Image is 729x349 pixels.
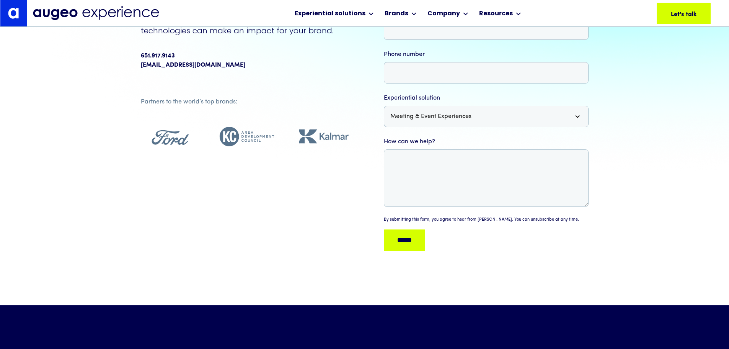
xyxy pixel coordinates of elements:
[295,9,365,18] div: Experiential solutions
[8,8,19,18] img: Augeo's "a" monogram decorative logo in white.
[384,137,589,146] label: How can we help?
[141,97,353,107] div: Partners to the world’s top brands:
[141,51,175,61] div: 651.917.9143
[479,9,513,18] div: Resources
[384,217,579,223] div: By submitting this form, you agree to hear from [PERSON_NAME]. You can unsubscribe at any time.
[141,125,199,149] img: Client logo who trusts Augeo to maximize engagement.
[295,125,353,149] img: Client logo who trusts Augeo to maximize engagement.
[218,125,276,149] img: Client logo who trusts Augeo to maximize engagement.
[427,9,460,18] div: Company
[390,112,471,121] div: Meeting & Event Experiences
[385,9,408,18] div: Brands
[384,50,589,59] label: Phone number
[33,6,159,20] img: Augeo Experience business unit full logo in midnight blue.
[141,61,245,70] a: [EMAIL_ADDRESS][DOMAIN_NAME]
[384,93,589,103] label: Experiential solution
[384,106,589,127] div: Meeting & Event Experiences
[657,3,711,24] a: Let's talk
